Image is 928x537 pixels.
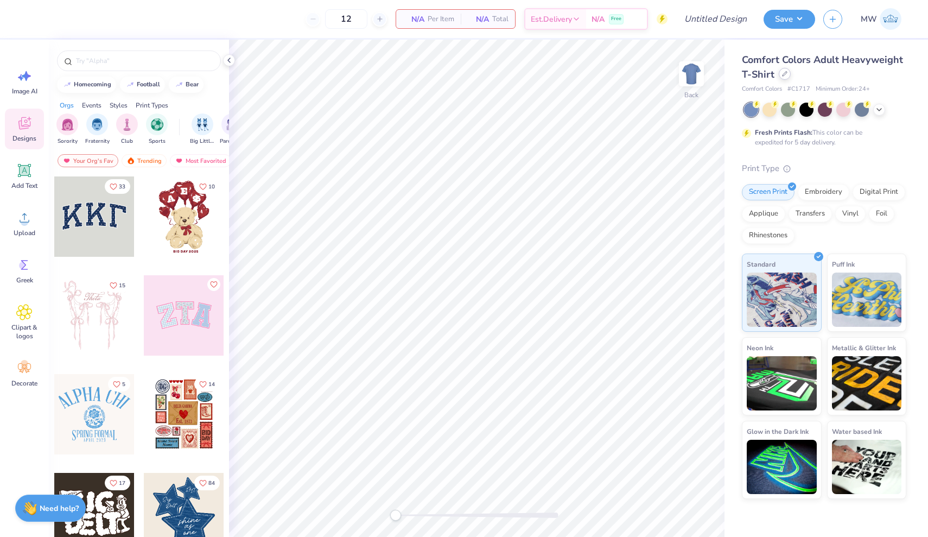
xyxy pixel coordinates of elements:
div: Rhinestones [742,228,794,244]
span: 10 [208,184,215,189]
input: – – [325,9,367,29]
span: N/A [467,14,489,25]
button: filter button [85,113,110,146]
img: Metallic & Glitter Ink [832,356,902,410]
img: trend_line.gif [126,81,135,88]
span: Sorority [58,137,78,146]
div: Screen Print [742,184,794,200]
button: bear [169,77,204,93]
button: Save [764,10,815,29]
button: Like [194,377,220,391]
div: Events [82,100,101,110]
span: Puff Ink [832,258,855,270]
div: Foil [869,206,894,222]
button: Like [194,476,220,490]
button: filter button [56,113,78,146]
img: Puff Ink [832,273,902,327]
img: most_fav.gif [62,157,71,165]
div: Print Type [742,162,906,175]
span: Add Text [11,181,37,190]
span: Neon Ink [747,342,773,353]
img: Water based Ink [832,440,902,494]
div: Your Org's Fav [58,154,118,167]
span: Decorate [11,379,37,388]
div: filter for Club [116,113,138,146]
input: Try "Alpha" [75,55,214,66]
div: filter for Big Little Reveal [190,113,215,146]
img: Sorority Image [61,118,74,131]
img: Big Little Reveal Image [196,118,208,131]
button: Like [105,476,130,490]
span: 5 [122,382,125,387]
span: 84 [208,481,215,486]
span: Est. Delivery [531,14,572,25]
span: N/A [403,14,424,25]
div: filter for Sports [146,113,168,146]
span: Clipart & logos [7,323,42,340]
span: Total [492,14,509,25]
span: Metallic & Glitter Ink [832,342,896,353]
button: Like [105,179,130,194]
span: 17 [119,481,125,486]
button: Like [207,278,220,291]
div: Styles [110,100,128,110]
button: filter button [220,113,245,146]
span: Designs [12,134,36,143]
div: Print Types [136,100,168,110]
div: homecoming [74,81,111,87]
span: # C1717 [787,85,810,94]
img: Glow in the Dark Ink [747,440,817,494]
button: filter button [146,113,168,146]
strong: Fresh Prints Flash: [755,128,812,137]
span: Per Item [428,14,454,25]
div: bear [186,81,199,87]
img: most_fav.gif [175,157,183,165]
div: filter for Sorority [56,113,78,146]
span: Sports [149,137,166,146]
div: filter for Parent's Weekend [220,113,245,146]
button: filter button [116,113,138,146]
span: Greek [16,276,33,285]
div: filter for Fraternity [85,113,110,146]
strong: Need help? [40,503,79,514]
button: football [120,77,165,93]
a: MW [856,8,906,30]
div: Embroidery [798,184,849,200]
img: trend_line.gif [63,81,72,88]
img: Standard [747,273,817,327]
span: Comfort Colors Adult Heavyweight T-Shirt [742,53,903,81]
div: Digital Print [853,184,905,200]
span: Image AI [12,87,37,96]
span: Comfort Colors [742,85,782,94]
span: MW [861,13,877,26]
span: Free [611,15,621,23]
span: 15 [119,283,125,288]
img: Sports Image [151,118,163,131]
div: Accessibility label [390,510,401,521]
input: Untitled Design [676,8,755,30]
div: Trending [122,154,167,167]
img: Mason Wahlberg [880,8,901,30]
span: Club [121,137,133,146]
span: 14 [208,382,215,387]
span: Water based Ink [832,426,882,437]
div: This color can be expedited for 5 day delivery. [755,128,888,147]
span: Standard [747,258,776,270]
div: Most Favorited [170,154,231,167]
img: Neon Ink [747,356,817,410]
span: Big Little Reveal [190,137,215,146]
img: Back [681,63,702,85]
span: Fraternity [85,137,110,146]
button: filter button [190,113,215,146]
div: Orgs [60,100,74,110]
div: football [137,81,160,87]
button: Like [194,179,220,194]
span: Glow in the Dark Ink [747,426,809,437]
img: trend_line.gif [175,81,183,88]
div: Back [684,90,698,100]
img: Club Image [121,118,133,131]
span: Parent's Weekend [220,137,245,146]
img: Parent's Weekend Image [226,118,239,131]
div: Applique [742,206,785,222]
div: Vinyl [835,206,866,222]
